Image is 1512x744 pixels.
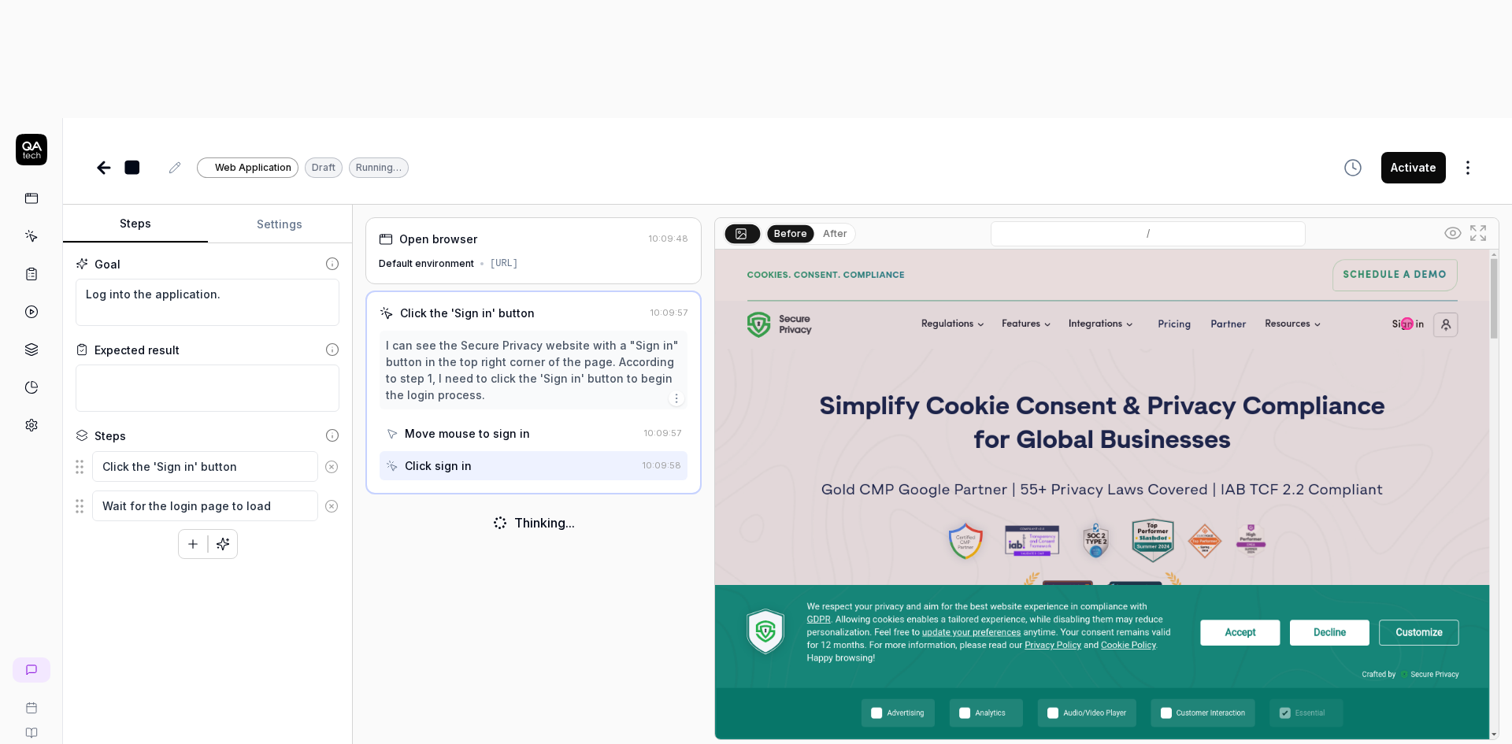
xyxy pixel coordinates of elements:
[1440,220,1466,246] button: Show all interative elements
[380,451,687,480] button: Click sign in10:09:58
[380,419,687,448] button: Move mouse to sign in10:09:57
[94,256,120,272] div: Goal
[768,224,814,242] button: Before
[400,305,535,321] div: Click the 'Sign in' button
[643,460,681,471] time: 10:09:58
[197,157,298,178] a: Web Application
[215,161,291,175] span: Web Application
[6,689,56,714] a: Book a call with us
[13,657,50,683] a: New conversation
[405,457,472,474] div: Click sign in
[650,307,687,318] time: 10:09:57
[1334,152,1372,183] button: View version history
[379,257,474,271] div: Default environment
[649,233,688,244] time: 10:09:48
[514,513,575,532] div: Thinking...
[305,157,343,178] div: Draft
[1466,220,1491,246] button: Open in full screen
[63,205,208,243] button: Steps
[76,450,339,483] div: Suggestions
[644,428,681,439] time: 10:09:57
[715,250,1499,739] img: Screenshot
[399,231,477,247] div: Open browser
[1381,152,1446,183] button: Activate
[817,225,854,242] button: After
[490,257,518,271] div: [URL]
[94,342,180,358] div: Expected result
[76,490,339,523] div: Suggestions
[6,714,56,739] a: Documentation
[318,490,345,522] button: Remove step
[386,337,681,403] div: I can see the Secure Privacy website with a "Sign in" button in the top right corner of the page....
[318,451,345,483] button: Remove step
[94,428,126,444] div: Steps
[349,157,409,178] div: Running…
[208,205,353,243] button: Settings
[405,425,530,442] div: Move mouse to sign in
